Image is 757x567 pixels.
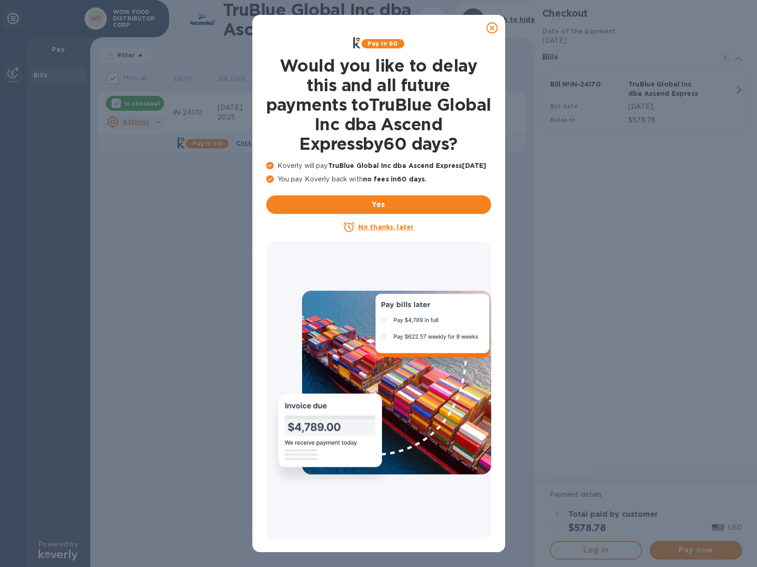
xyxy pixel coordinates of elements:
[266,195,491,214] button: Yes
[274,199,484,210] span: Yes
[328,162,487,169] b: TruBlue Global Inc dba Ascend Express [DATE]
[363,175,427,183] b: no fees in 60 days .
[358,223,414,231] u: No thanks, later
[368,40,398,47] b: Pay in 60
[266,161,491,171] p: Koverly will pay
[266,56,491,153] h1: Would you like to delay this and all future payments to TruBlue Global Inc dba Ascend Express by ...
[266,174,491,184] p: You pay Koverly back with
